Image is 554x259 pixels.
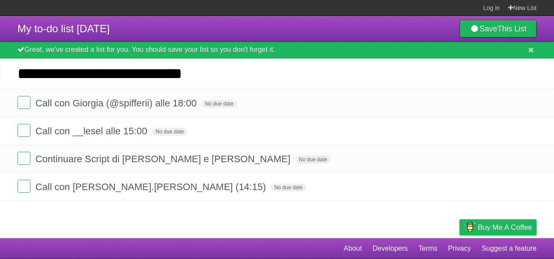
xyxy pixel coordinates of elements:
[478,220,532,235] span: Buy me a coffee
[17,180,30,193] label: Done
[295,156,331,164] span: No due date
[35,153,293,164] span: Continuare Script di [PERSON_NAME] e [PERSON_NAME]
[482,240,537,257] a: Suggest a feature
[17,96,30,109] label: Done
[459,219,537,235] a: Buy me a coffee
[202,100,237,108] span: No due date
[372,240,408,257] a: Developers
[35,181,268,192] span: Call con [PERSON_NAME].[PERSON_NAME] (14:15)
[35,126,149,136] span: Call con __lesel alle 15:00
[464,220,476,235] img: Buy me a coffee
[17,152,30,165] label: Done
[152,128,187,136] span: No due date
[459,20,537,37] a: SaveThis List
[17,23,110,34] span: My to-do list [DATE]
[419,240,438,257] a: Terms
[35,98,199,109] span: Call con Giorgia (@spifferii) alle 18:00
[17,124,30,137] label: Done
[497,24,527,33] b: This List
[344,240,362,257] a: About
[448,240,471,257] a: Privacy
[271,184,306,191] span: No due date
